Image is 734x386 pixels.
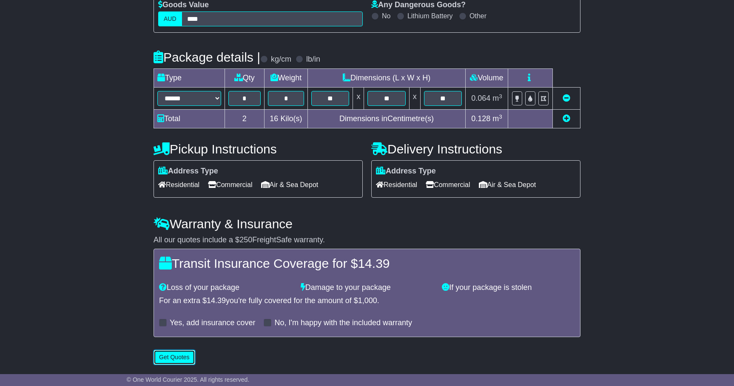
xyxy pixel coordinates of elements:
span: 0.128 [471,114,490,123]
h4: Warranty & Insurance [154,217,580,231]
button: Get Quotes [154,350,195,365]
a: Remove this item [563,94,570,102]
td: x [353,88,364,110]
span: 14.39 [207,296,226,305]
span: Commercial [426,178,470,191]
sup: 3 [499,93,502,99]
label: Yes, add insurance cover [170,318,255,328]
span: Residential [376,178,417,191]
div: Damage to your package [296,283,438,292]
div: If your package is stolen [438,283,579,292]
h4: Delivery Instructions [371,142,580,156]
label: kg/cm [271,55,291,64]
td: Type [154,69,225,88]
td: x [409,88,420,110]
td: Weight [264,69,308,88]
label: Address Type [376,167,436,176]
td: Kilo(s) [264,110,308,128]
label: Lithium Battery [407,12,453,20]
label: Any Dangerous Goods? [371,0,466,10]
a: Add new item [563,114,570,123]
td: Total [154,110,225,128]
span: 1,000 [358,296,377,305]
span: Residential [158,178,199,191]
span: m [492,114,502,123]
div: For an extra $ you're fully covered for the amount of $ . [159,296,575,306]
td: Qty [225,69,265,88]
td: 2 [225,110,265,128]
span: m [492,94,502,102]
h4: Pickup Instructions [154,142,363,156]
span: 14.39 [358,256,390,270]
label: No [382,12,390,20]
span: Commercial [208,178,252,191]
label: AUD [158,11,182,26]
span: 16 [270,114,278,123]
label: lb/in [306,55,320,64]
label: Goods Value [158,0,209,10]
span: 0.064 [471,94,490,102]
td: Volume [465,69,508,88]
label: No, I'm happy with the included warranty [274,318,412,328]
td: Dimensions (L x W x H) [308,69,466,88]
sup: 3 [499,114,502,120]
h4: Transit Insurance Coverage for $ [159,256,575,270]
span: Air & Sea Depot [479,178,536,191]
span: 250 [239,236,252,244]
td: Dimensions in Centimetre(s) [308,110,466,128]
label: Other [469,12,486,20]
h4: Package details | [154,50,260,64]
span: © One World Courier 2025. All rights reserved. [127,376,250,383]
label: Address Type [158,167,218,176]
div: All our quotes include a $ FreightSafe warranty. [154,236,580,245]
div: Loss of your package [155,283,296,292]
span: Air & Sea Depot [261,178,319,191]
